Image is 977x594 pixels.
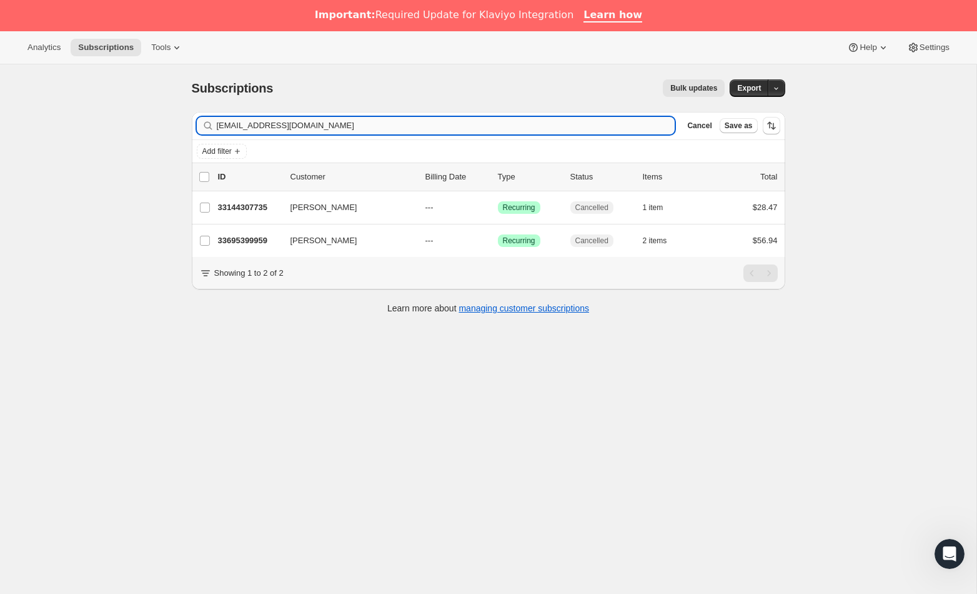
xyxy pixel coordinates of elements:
button: Tools [144,39,191,56]
a: managing customer subscriptions [459,303,589,313]
span: Save as [725,121,753,131]
a: Learn how [583,9,642,23]
div: IDCustomerBilling DateTypeStatusItemsTotal [218,171,778,183]
p: Total [760,171,777,183]
button: Export [730,79,768,97]
div: 33144307735[PERSON_NAME]---SuccessRecurringCancelled1 item$28.47 [218,199,778,216]
span: 1 item [643,203,663,213]
span: Tools [151,43,171,53]
span: Help [860,43,876,53]
span: Cancel [687,121,712,131]
button: Settings [900,39,957,56]
iframe: Intercom live chat [935,539,965,569]
button: [PERSON_NAME] [283,198,408,218]
span: $56.94 [753,236,778,245]
span: Subscriptions [78,43,134,53]
span: [PERSON_NAME] [290,201,357,214]
span: Export [737,83,761,93]
button: 1 item [643,199,677,216]
span: Analytics [27,43,61,53]
button: Analytics [20,39,68,56]
button: Add filter [197,144,247,159]
p: 33144307735 [218,201,280,214]
nav: Pagination [743,264,778,282]
div: Required Update for Klaviyo Integration [315,9,573,21]
span: Recurring [503,203,535,213]
p: ID [218,171,280,183]
span: --- [425,203,434,212]
p: 33695399959 [218,234,280,247]
span: Subscriptions [192,81,274,95]
span: Add filter [202,146,232,156]
span: Cancelled [575,236,608,246]
p: Customer [290,171,415,183]
button: Save as [720,118,758,133]
span: Recurring [503,236,535,246]
button: Help [840,39,896,56]
p: Showing 1 to 2 of 2 [214,267,284,279]
button: 2 items [643,232,681,249]
div: Items [643,171,705,183]
input: Filter subscribers [217,117,675,134]
button: Subscriptions [71,39,141,56]
div: Type [498,171,560,183]
div: 33695399959[PERSON_NAME]---SuccessRecurringCancelled2 items$56.94 [218,232,778,249]
button: Cancel [682,118,717,133]
span: --- [425,236,434,245]
span: Settings [920,43,950,53]
p: Billing Date [425,171,488,183]
button: Sort the results [763,117,780,134]
button: Bulk updates [663,79,725,97]
span: [PERSON_NAME] [290,234,357,247]
button: [PERSON_NAME] [283,231,408,251]
b: Important: [315,9,375,21]
p: Learn more about [387,302,589,315]
span: $28.47 [753,203,778,212]
span: Bulk updates [670,83,717,93]
span: 2 items [643,236,667,246]
span: Cancelled [575,203,608,213]
p: Status [570,171,633,183]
